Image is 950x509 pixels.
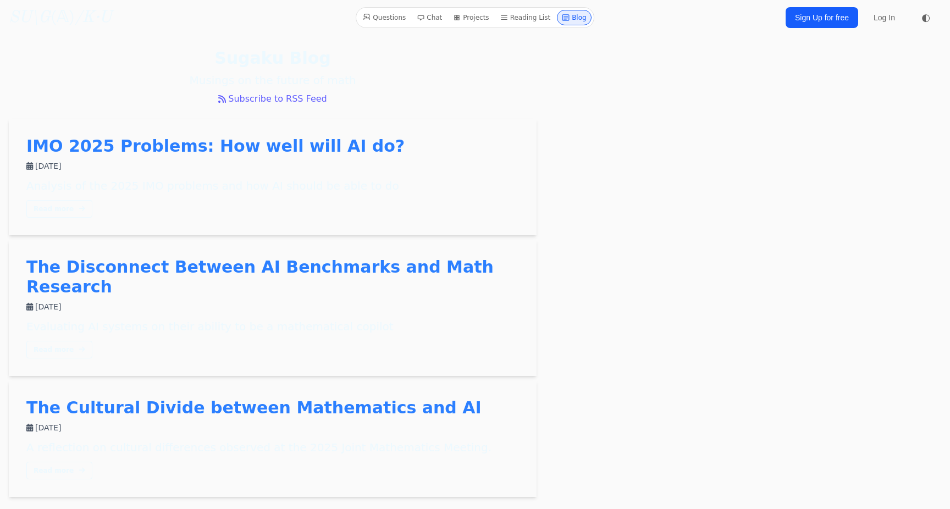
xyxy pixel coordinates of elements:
[9,9,51,26] i: SU\G
[26,440,519,455] div: A reflection on cultural differences observed at the 2025 Joint Mathematics Meeting.
[786,7,858,28] a: Sign Up for free
[26,319,519,334] div: Evaluating AI systems on their ability to be a mathematical copilot
[9,73,537,88] p: Musings on the future of math
[867,8,902,27] a: Log In
[449,10,493,25] a: Projects
[26,161,519,171] div: [DATE]
[9,48,537,68] h1: Sugaku Blog
[557,10,592,25] a: Blog
[26,462,92,479] a: Read more
[9,8,112,27] a: SU\G(𝔸)/K·U
[26,200,92,218] a: Read more
[75,9,112,26] i: /K·U
[921,13,930,23] span: ◐
[496,10,555,25] a: Reading List
[26,341,92,358] a: Read more
[915,7,937,29] button: ◐
[26,257,494,296] a: The Disconnect Between AI Benchmarks and Math Research
[26,422,519,433] div: [DATE]
[26,136,405,156] a: IMO 2025 Problems: How well will AI do?
[358,10,410,25] a: Questions
[412,10,446,25] a: Chat
[9,92,537,106] a: Subscribe to RSS Feed
[26,301,519,312] div: [DATE]
[26,178,519,193] div: Analysis of the 2025 IMO problems and how AI should be able to do
[26,398,482,417] a: The Cultural Divide between Mathematics and AI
